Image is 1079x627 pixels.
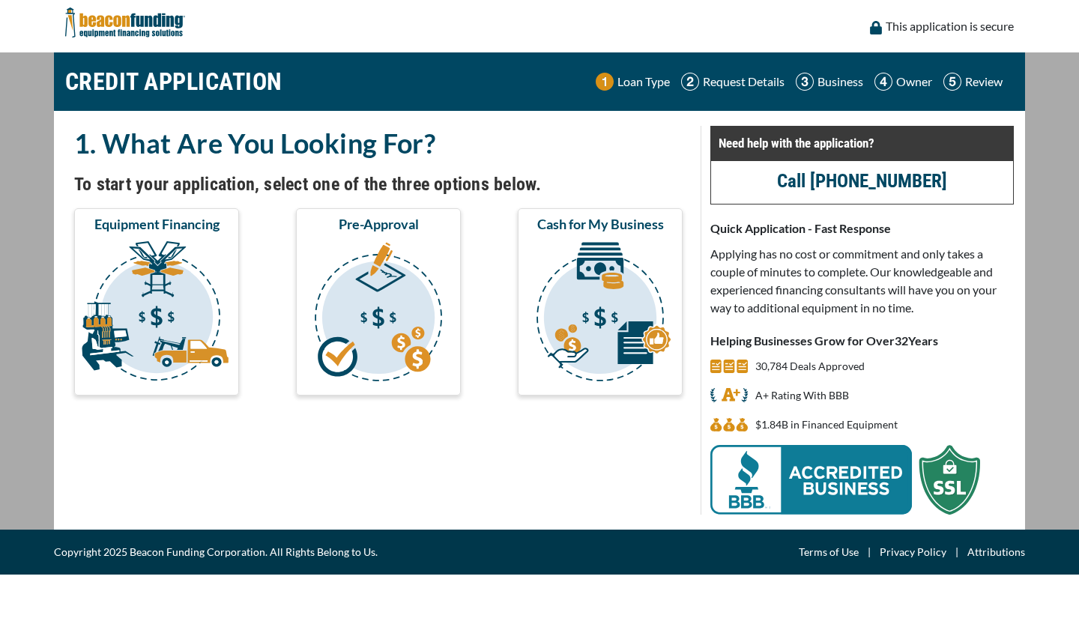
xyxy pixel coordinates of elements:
[521,239,680,389] img: Cash for My Business
[943,73,961,91] img: Step 5
[617,73,670,91] p: Loan Type
[799,543,859,561] a: Terms of Use
[681,73,699,91] img: Step 2
[796,73,814,91] img: Step 3
[817,73,863,91] p: Business
[755,387,849,405] p: A+ Rating With BBB
[755,357,865,375] p: 30,784 Deals Approved
[710,332,1014,350] p: Helping Businesses Grow for Over Years
[777,170,947,192] a: Call [PHONE_NUMBER]
[880,543,946,561] a: Privacy Policy
[710,219,1014,237] p: Quick Application - Fast Response
[339,215,419,233] span: Pre-Approval
[74,126,683,160] h2: 1. What Are You Looking For?
[74,172,683,197] h4: To start your application, select one of the three options below.
[65,60,282,103] h1: CREDIT APPLICATION
[518,208,683,396] button: Cash for My Business
[710,245,1014,317] p: Applying has no cost or commitment and only takes a couple of minutes to complete. Our knowledgea...
[874,73,892,91] img: Step 4
[94,215,220,233] span: Equipment Financing
[967,543,1025,561] a: Attributions
[870,21,882,34] img: lock icon to convery security
[596,73,614,91] img: Step 1
[895,333,908,348] span: 32
[77,239,236,389] img: Equipment Financing
[946,543,967,561] span: |
[703,73,785,91] p: Request Details
[719,134,1006,152] p: Need help with the application?
[886,17,1014,35] p: This application is secure
[896,73,932,91] p: Owner
[710,445,980,515] img: BBB Acredited Business and SSL Protection
[74,208,239,396] button: Equipment Financing
[965,73,1003,91] p: Review
[859,543,880,561] span: |
[54,543,378,561] span: Copyright 2025 Beacon Funding Corporation. All Rights Belong to Us.
[537,215,664,233] span: Cash for My Business
[296,208,461,396] button: Pre-Approval
[755,416,898,434] p: $1,844,146,419 in Financed Equipment
[299,239,458,389] img: Pre-Approval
